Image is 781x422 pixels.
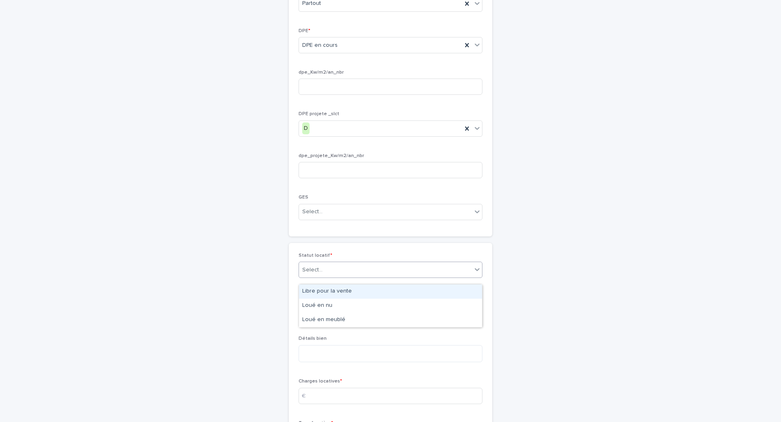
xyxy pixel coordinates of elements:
span: Charges locatives [299,379,342,384]
div: Select... [302,266,323,274]
span: DPE en cours [302,41,338,50]
span: dpe_Kw/m2/an_nbr [299,70,344,75]
span: Statut locatif [299,253,332,258]
div: € [299,388,315,404]
span: GES [299,195,308,200]
div: Select... [302,208,323,216]
div: Loué en nu [299,299,482,313]
span: DPE [299,28,310,33]
span: DPE projete _slct [299,112,339,116]
div: Libre pour la vente [299,284,482,299]
span: Détails bien [299,336,327,341]
span: dpe_projete_Kw/m2/an_nbr [299,153,364,158]
div: Loué en meublé [299,313,482,327]
div: D [302,122,310,134]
